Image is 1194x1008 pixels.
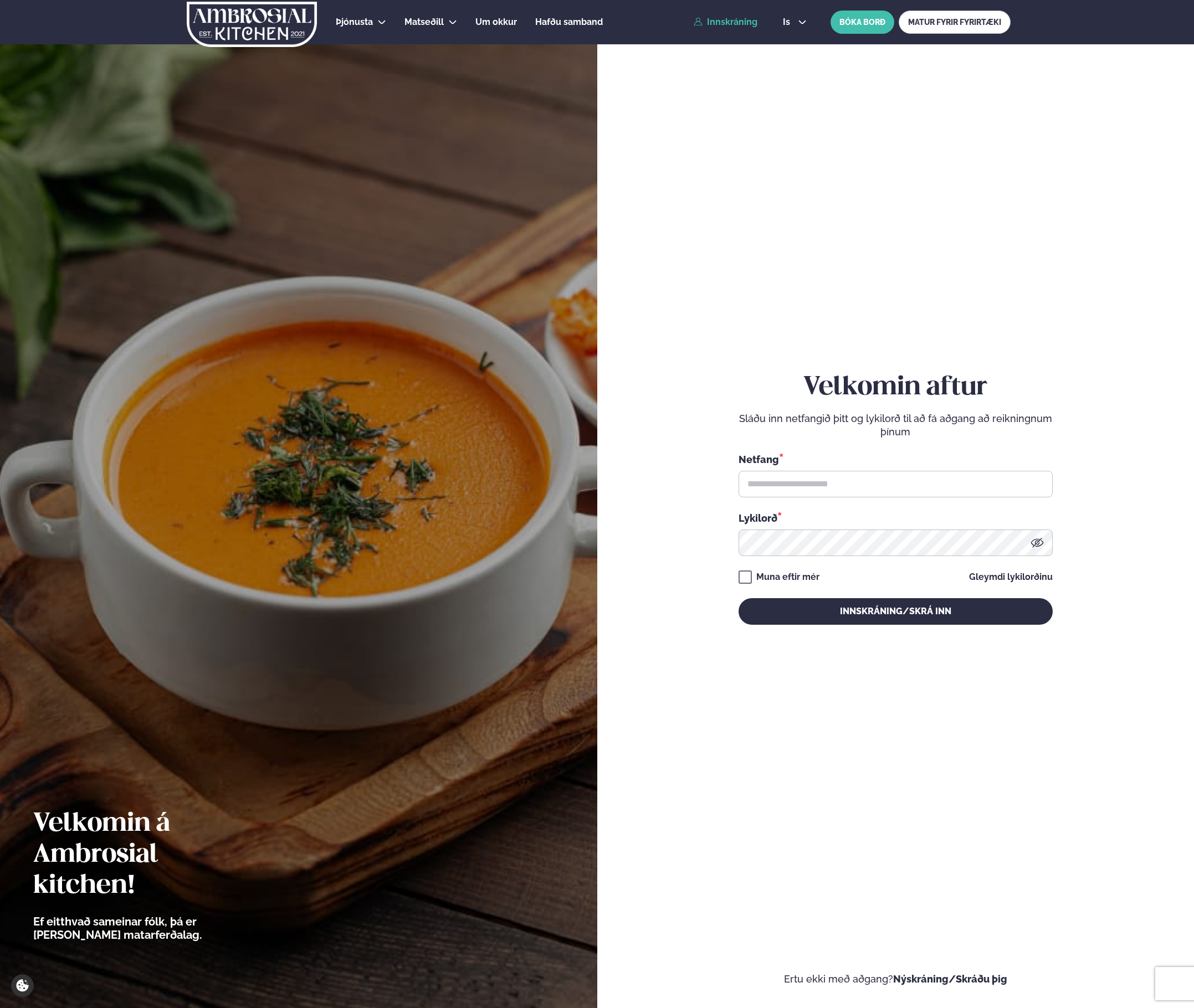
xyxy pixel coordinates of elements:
[631,973,1161,986] p: Ertu ekki með aðgang?
[404,17,444,27] span: Matseðill
[404,16,444,29] a: Matseðill
[33,809,263,902] h2: Velkomin á Ambrosial kitchen!
[969,573,1053,582] a: Gleymdi lykilorðinu
[694,17,757,27] a: Innskráning
[475,16,517,29] a: Um okkur
[739,412,1053,439] p: Sláðu inn netfangið þitt og lykilorð til að fá aðgang að reikningnum þínum
[739,511,1053,525] div: Lykilorð
[336,16,373,29] a: Þjónusta
[739,452,1053,466] div: Netfang
[774,18,816,27] button: is
[535,17,603,27] span: Hafðu samband
[893,973,1007,985] a: Nýskráning/Skráðu þig
[535,16,603,29] a: Hafðu samband
[831,11,894,34] button: BÓKA BORÐ
[336,17,373,27] span: Þjónusta
[11,974,34,997] a: Cookie settings
[186,2,318,47] img: logo
[739,372,1053,403] h2: Velkomin aftur
[475,17,517,27] span: Um okkur
[783,18,793,27] span: is
[899,11,1011,34] a: MATUR FYRIR FYRIRTÆKI
[33,915,263,942] p: Ef eitthvað sameinar fólk, þá er [PERSON_NAME] matarferðalag.
[739,598,1053,625] button: Innskráning/Skrá inn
